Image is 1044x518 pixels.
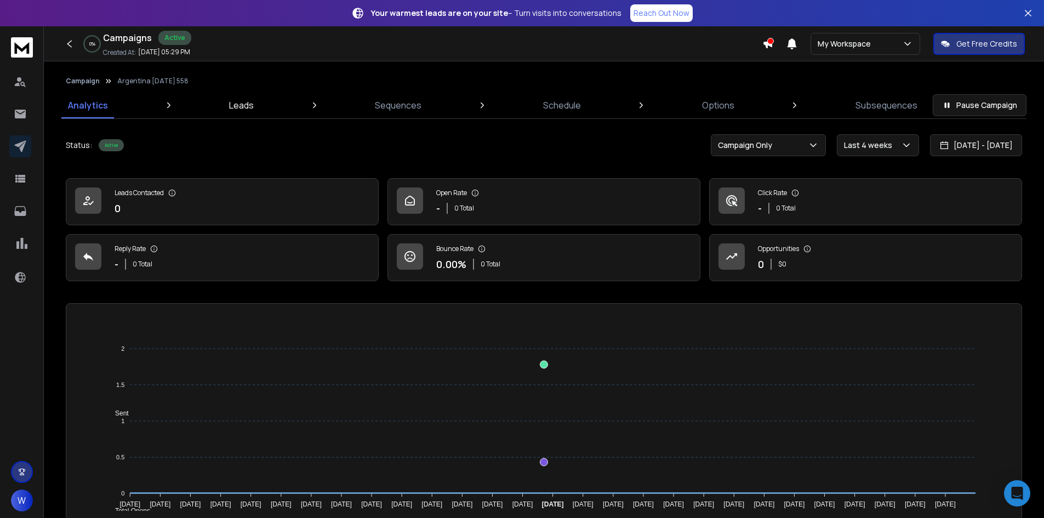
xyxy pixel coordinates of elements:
[634,8,689,19] p: Reach Out Now
[855,99,917,112] p: Subsequences
[150,500,170,508] tspan: [DATE]
[387,178,700,225] a: Open Rate-0 Total
[723,500,744,508] tspan: [DATE]
[271,500,292,508] tspan: [DATE]
[436,257,466,272] p: 0.00 %
[301,500,322,508] tspan: [DATE]
[758,189,787,197] p: Click Rate
[115,257,118,272] p: -
[935,500,956,508] tspan: [DATE]
[452,500,472,508] tspan: [DATE]
[229,99,254,112] p: Leads
[543,99,581,112] p: Schedule
[663,500,684,508] tspan: [DATE]
[776,204,796,213] p: 0 Total
[482,500,503,508] tspan: [DATE]
[99,139,124,151] div: Active
[115,201,121,216] p: 0
[956,38,1017,49] p: Get Free Credits
[1004,480,1030,506] div: Open Intercom Messenger
[512,500,533,508] tspan: [DATE]
[784,500,805,508] tspan: [DATE]
[107,507,150,515] span: Total Opens
[693,500,714,508] tspan: [DATE]
[436,244,473,253] p: Bounce Rate
[116,454,124,460] tspan: 0.5
[66,140,92,151] p: Status:
[117,77,189,86] p: Argentina [DATE] 558
[421,500,442,508] tspan: [DATE]
[66,178,379,225] a: Leads Contacted0
[845,500,865,508] tspan: [DATE]
[633,500,654,508] tspan: [DATE]
[933,94,1026,116] button: Pause Campaign
[371,8,621,19] p: – Turn visits into conversations
[702,99,734,112] p: Options
[158,31,191,45] div: Active
[180,500,201,508] tspan: [DATE]
[11,489,33,511] button: W
[119,500,140,508] tspan: [DATE]
[436,189,467,197] p: Open Rate
[875,500,895,508] tspan: [DATE]
[103,48,136,57] p: Created At:
[758,201,762,216] p: -
[11,37,33,58] img: logo
[121,490,124,497] tspan: 0
[537,92,587,118] a: Schedule
[818,38,875,49] p: My Workspace
[116,382,124,388] tspan: 1.5
[61,92,115,118] a: Analytics
[709,178,1022,225] a: Click Rate-0 Total
[436,201,440,216] p: -
[454,204,474,213] p: 0 Total
[368,92,428,118] a: Sequences
[375,99,421,112] p: Sequences
[933,33,1025,55] button: Get Free Credits
[695,92,741,118] a: Options
[371,8,508,18] strong: Your warmest leads are on your site
[103,31,152,44] h1: Campaigns
[210,500,231,508] tspan: [DATE]
[361,500,382,508] tspan: [DATE]
[758,257,764,272] p: 0
[387,234,700,281] a: Bounce Rate0.00%0 Total
[758,244,799,253] p: Opportunities
[481,260,500,269] p: 0 Total
[115,244,146,253] p: Reply Rate
[814,500,835,508] tspan: [DATE]
[121,418,124,424] tspan: 1
[89,41,95,47] p: 0 %
[66,234,379,281] a: Reply Rate-0 Total
[391,500,412,508] tspan: [DATE]
[573,500,594,508] tspan: [DATE]
[718,140,777,151] p: Campaign Only
[754,500,774,508] tspan: [DATE]
[121,345,124,352] tspan: 2
[138,48,190,56] p: [DATE] 05:29 PM
[778,260,786,269] p: $ 0
[709,234,1022,281] a: Opportunities0$0
[115,189,164,197] p: Leads Contacted
[223,92,260,118] a: Leads
[844,140,897,151] p: Last 4 weeks
[905,500,926,508] tspan: [DATE]
[68,99,108,112] p: Analytics
[133,260,152,269] p: 0 Total
[331,500,352,508] tspan: [DATE]
[107,409,129,417] span: Sent
[849,92,924,118] a: Subsequences
[66,77,100,86] button: Campaign
[241,500,261,508] tspan: [DATE]
[542,500,564,508] tspan: [DATE]
[630,4,693,22] a: Reach Out Now
[930,134,1022,156] button: [DATE] - [DATE]
[603,500,624,508] tspan: [DATE]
